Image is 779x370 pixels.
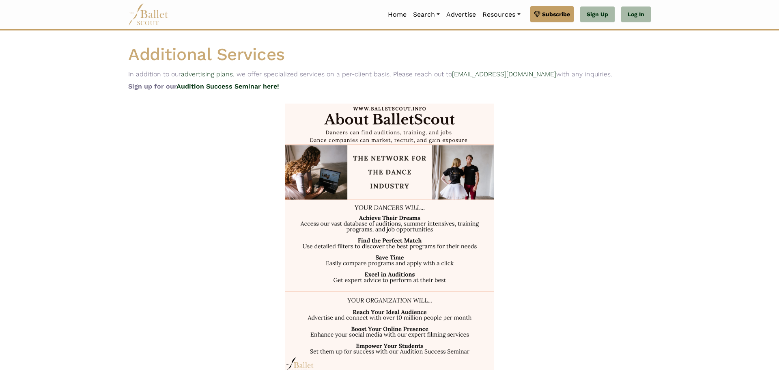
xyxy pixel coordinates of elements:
a: Search [410,6,443,23]
a: [EMAIL_ADDRESS][DOMAIN_NAME] [452,70,556,78]
a: Audition Success Seminar here! [176,82,279,90]
span: Subscribe [542,10,570,19]
a: Log In [621,6,651,23]
img: gem.svg [534,10,540,19]
p: In addition to our , we offer specialized services on a per-client basis. Please reach out to wit... [122,69,657,80]
p: Sign up for our [122,81,657,92]
a: Advertise [443,6,479,23]
a: Home [385,6,410,23]
a: Sign Up [580,6,615,23]
a: advertising plans [181,70,233,78]
h1: Additional Services [122,43,657,66]
a: Resources [479,6,523,23]
a: Subscribe [530,6,574,22]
